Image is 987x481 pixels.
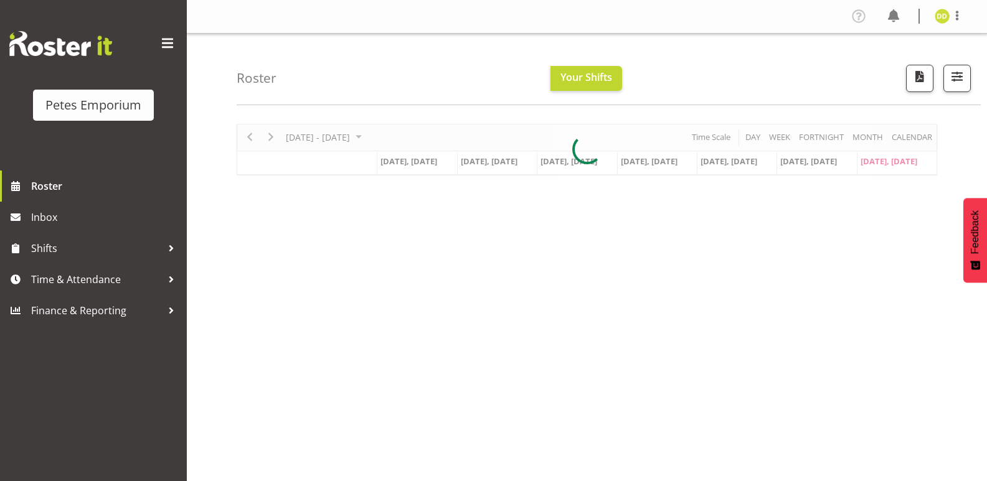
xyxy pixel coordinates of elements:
[970,210,981,254] span: Feedback
[237,71,276,85] h4: Roster
[45,96,141,114] div: Petes Emporium
[31,239,162,258] span: Shifts
[31,208,181,226] span: Inbox
[906,65,933,92] button: Download a PDF of the roster according to the set date range.
[560,70,612,84] span: Your Shifts
[31,177,181,195] span: Roster
[31,301,162,320] span: Finance & Reporting
[935,9,950,24] img: danielle-donselaar8920.jpg
[963,198,987,283] button: Feedback - Show survey
[9,31,112,56] img: Rosterit website logo
[31,270,162,289] span: Time & Attendance
[943,65,971,92] button: Filter Shifts
[550,66,622,91] button: Your Shifts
